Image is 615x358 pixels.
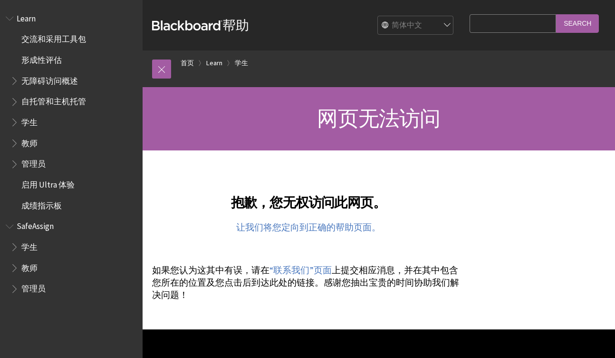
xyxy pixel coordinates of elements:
[152,17,249,34] a: Blackboard帮助
[21,135,38,148] span: 教师
[152,264,465,302] p: 如果您认为这其中有误，请在 上提交相应消息，并在其中包含您所在的位置及您点击后到达此处的链接。感谢您抽出宝贵的时间协助我们解决问题！
[236,222,381,233] a: 让我们将您定向到正确的帮助页面。
[21,198,62,210] span: 成绩指示板
[206,57,222,69] a: Learn
[21,281,46,294] span: 管理员
[21,52,62,65] span: 形成性评估
[235,57,248,69] a: 学生
[21,31,86,44] span: 交流和采用工具包
[6,10,137,214] nav: Book outline for Blackboard Learn Help
[317,105,440,131] span: 网页无法访问
[21,114,38,127] span: 学生
[152,20,222,30] strong: Blackboard
[6,219,137,297] nav: Book outline for Blackboard SafeAssign
[17,10,36,23] span: Learn
[181,57,194,69] a: 首页
[21,156,46,169] span: 管理员
[21,73,78,86] span: 无障碍访问概述
[152,181,465,212] h2: 抱歉，您无权访问此网页。
[21,177,75,189] span: 启用 Ultra 体验
[556,14,599,33] input: Search
[17,219,54,231] span: SafeAssign
[378,16,454,35] select: Site Language Selector
[21,239,38,252] span: 学生
[21,94,86,107] span: 自托管和主机托管
[21,260,38,273] span: 教师
[269,265,332,276] a: “联系我们”页面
